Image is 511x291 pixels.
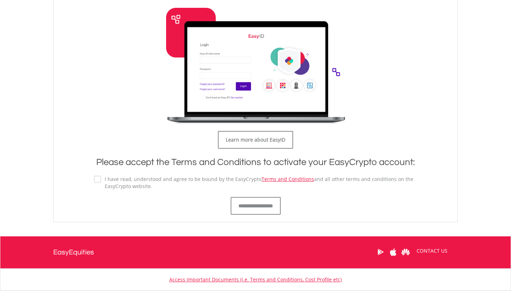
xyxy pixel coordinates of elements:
[374,241,387,263] a: Google Play
[94,156,417,169] h1: Please accept the Terms and Conditions to activate your EasyCrypto account:
[53,236,94,268] a: EasyEquities
[218,131,293,149] a: Learn more about EasyID
[169,276,342,283] a: Access Important Documents (i.e. Terms and Conditions, Cost Profile etc)
[166,8,345,124] img: The EasyID login screen
[399,241,412,263] a: Huawei
[101,176,417,190] label: I have read, understood and agree to be bound by the EasyCrypto and all other terms and condition...
[387,241,399,263] a: Apple
[262,176,314,182] a: Terms and Conditions
[412,241,452,261] a: CONTACT US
